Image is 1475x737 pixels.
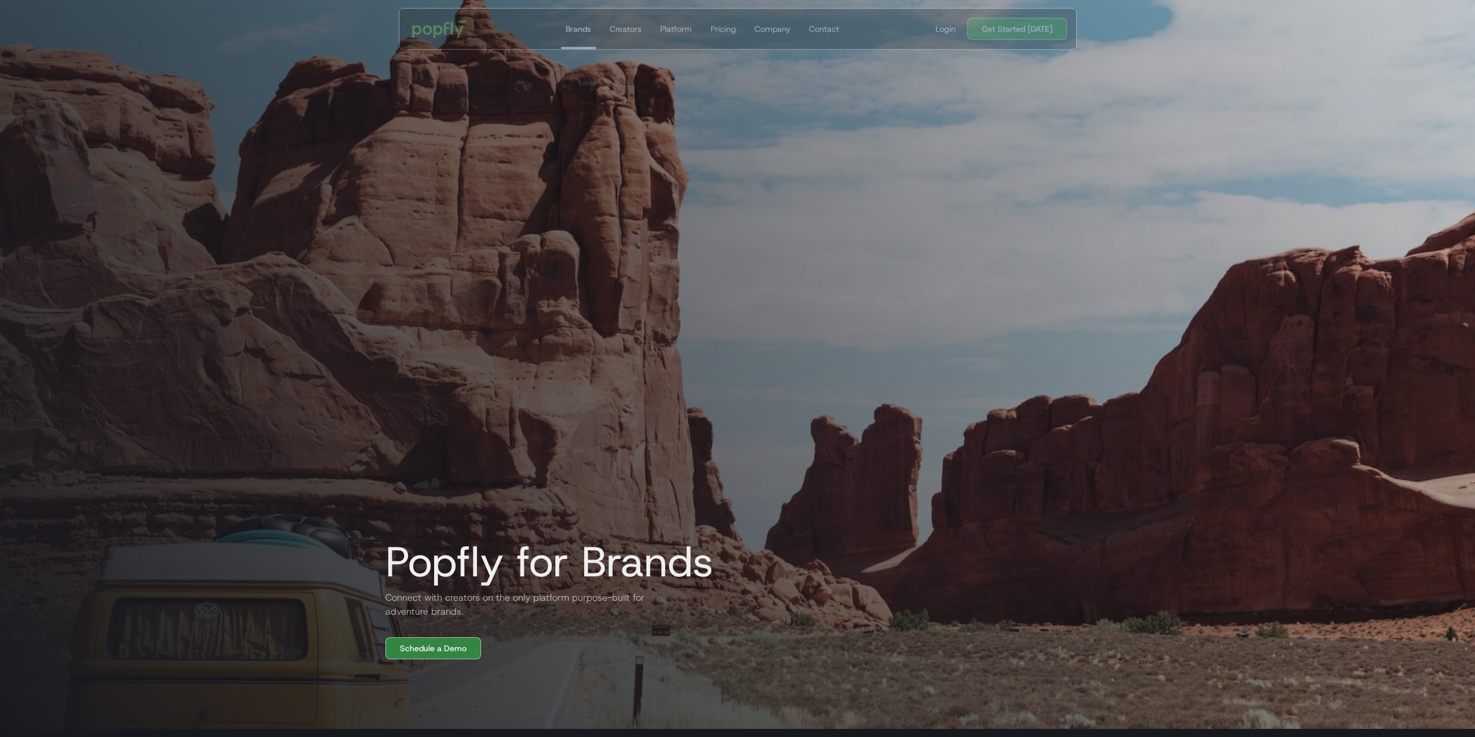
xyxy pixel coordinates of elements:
[404,12,479,46] a: home
[660,23,691,35] div: Platform
[565,23,591,35] div: Brands
[967,18,1067,40] a: Get Started [DATE]
[935,23,956,35] div: Login
[754,23,790,35] div: Company
[710,23,735,35] div: Pricing
[609,23,641,35] div: Creators
[931,23,960,35] a: Login
[808,23,839,35] div: Contact
[376,539,713,585] h1: Popfly for Brands
[749,9,795,49] a: Company
[804,9,843,49] a: Contact
[655,9,696,49] a: Platform
[705,9,740,49] a: Pricing
[604,9,646,49] a: Creators
[376,591,654,619] h2: Connect with creators on the only platform purpose-built for adventure brands.
[560,9,595,49] a: Brands
[385,637,481,659] a: Schedule a Demo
